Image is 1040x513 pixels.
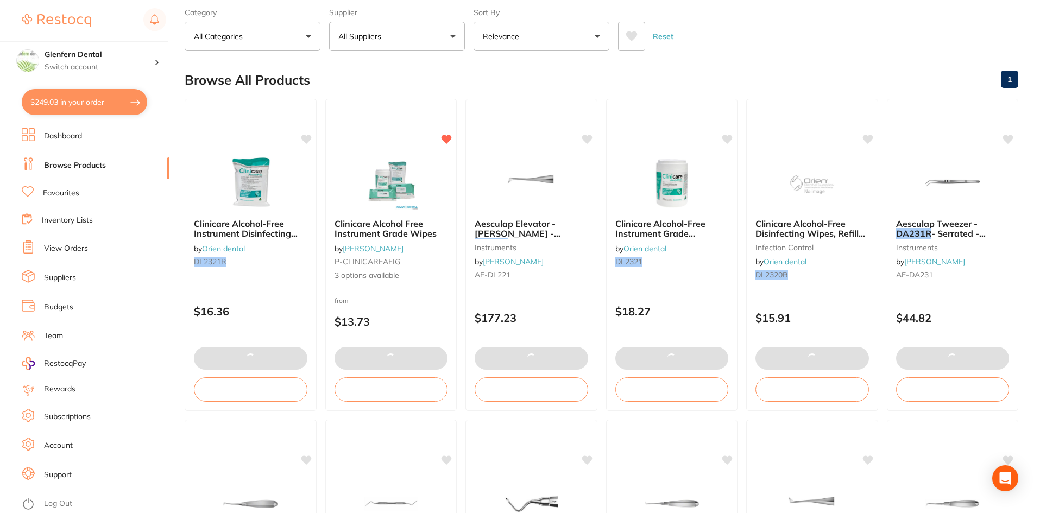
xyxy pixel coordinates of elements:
[44,498,72,509] a: Log Out
[474,8,609,17] label: Sort By
[43,188,79,199] a: Favourites
[896,218,978,229] span: Aesculap Tweezer -
[755,257,806,267] span: by
[483,257,544,267] a: [PERSON_NAME]
[22,357,35,370] img: RestocqPay
[475,312,588,324] p: $177.23
[475,218,560,239] span: Aesculap Elevator - [PERSON_NAME] -
[623,244,666,254] a: Orien dental
[1001,68,1018,90] a: 1
[329,8,465,17] label: Supplier
[483,31,524,42] p: Relevance
[194,31,247,42] p: All Categories
[22,89,147,115] button: $249.03 in your order
[44,470,72,480] a: Support
[335,218,437,239] span: Clinicare Alcohol Free Instrument Grade Wipes
[615,257,642,267] em: DL2321
[329,22,465,51] button: All Suppliers
[194,218,302,249] span: Clinicare Alcohol-Free Instrument Disinfecting Grade Wipes, Refill of 180
[475,270,510,280] span: AE-DL221
[755,218,865,249] span: Clinicare Alcohol-Free Disinfecting Wipes, Refill Pack of 180
[22,496,166,513] button: Log Out
[755,219,869,239] b: Clinicare Alcohol-Free Disinfecting Wipes, Refill Pack of 180
[755,270,788,280] em: DL2320R
[496,156,566,210] img: Aesculap Elevator - CRYER-WHITE - DL221R - Lower Roots - Wide Pattern
[335,244,404,254] span: by
[896,312,1010,324] p: $44.82
[335,257,400,267] span: P-CLINICAREAFIG
[22,357,86,370] a: RestocqPay
[475,238,508,249] em: DL221R
[896,228,986,249] span: - Serrated - 150mm
[17,50,39,72] img: Glenfern Dental
[475,219,588,239] b: Aesculap Elevator - CRYER-WHITE - DL221R - Lower Roots - Wide Pattern
[896,243,1010,252] small: instruments
[904,257,965,267] a: [PERSON_NAME]
[44,331,63,341] a: Team
[764,257,806,267] a: Orien dental
[45,62,154,73] p: Switch account
[335,219,448,239] b: Clinicare Alcohol Free Instrument Grade Wipes
[335,296,349,305] span: from
[45,49,154,60] h4: Glenfern Dental
[194,244,245,254] span: by
[44,384,75,395] a: Rewards
[42,215,93,226] a: Inventory Lists
[777,156,847,210] img: Clinicare Alcohol-Free Disinfecting Wipes, Refill Pack of 180
[44,411,91,422] a: Subscriptions
[44,302,73,313] a: Budgets
[202,244,245,254] a: Orien dental
[896,270,933,280] span: AE-DA231
[992,465,1018,491] div: Open Intercom Messenger
[896,228,931,239] em: DA231R
[636,156,707,210] img: Clinicare Alcohol-Free Instrument Grade Disinfecting Wipes, Canister of 180
[475,243,588,252] small: instruments
[44,440,73,451] a: Account
[615,219,729,239] b: Clinicare Alcohol-Free Instrument Grade Disinfecting Wipes, Canister of 180
[44,243,88,254] a: View Orders
[194,257,226,267] em: DL2321R
[215,156,286,210] img: Clinicare Alcohol-Free Instrument Disinfecting Grade Wipes, Refill of 180
[185,73,310,88] h2: Browse All Products
[896,219,1010,239] b: Aesculap Tweezer - DA231R - Serrated - 150mm
[22,8,91,33] a: Restocq Logo
[22,14,91,27] img: Restocq Logo
[44,273,76,283] a: Suppliers
[474,22,609,51] button: Relevance
[338,31,386,42] p: All Suppliers
[44,160,106,171] a: Browse Products
[917,156,988,210] img: Aesculap Tweezer - DA231R - Serrated - 150mm
[755,312,869,324] p: $15.91
[44,358,86,369] span: RestocqPay
[475,257,544,267] span: by
[475,238,571,259] span: - Lower Roots - Wide Pattern
[335,270,448,281] span: 3 options available
[356,156,426,210] img: Clinicare Alcohol Free Instrument Grade Wipes
[343,244,404,254] a: [PERSON_NAME]
[194,305,307,318] p: $16.36
[615,305,729,318] p: $18.27
[896,257,965,267] span: by
[185,22,320,51] button: All Categories
[194,219,307,239] b: Clinicare Alcohol-Free Instrument Disinfecting Grade Wipes, Refill of 180
[755,243,869,252] small: infection control
[185,8,320,17] label: Category
[335,315,448,328] p: $13.73
[650,22,677,51] button: Reset
[615,218,705,259] span: Clinicare Alcohol-Free Instrument Grade Disinfecting Wipes, Canister of 180
[44,131,82,142] a: Dashboard
[615,244,666,254] span: by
